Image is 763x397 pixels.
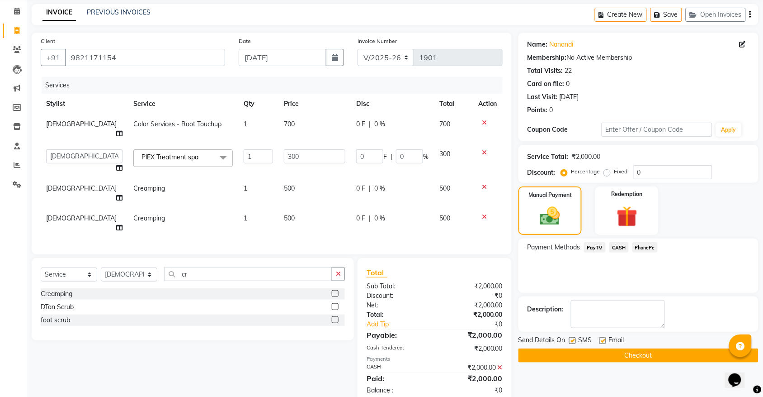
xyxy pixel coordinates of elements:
[141,153,198,161] span: PlEX Treatment spa
[133,184,165,192] span: Creamping
[239,37,251,45] label: Date
[609,242,629,253] span: CASH
[434,373,509,384] div: ₹2,000.00
[244,120,247,128] span: 1
[244,184,247,192] span: 1
[360,282,435,291] div: Sub Total:
[351,94,434,114] th: Disc
[572,152,601,162] div: ₹2,000.00
[610,204,644,230] img: _gift.svg
[128,94,238,114] th: Service
[534,205,566,228] img: _cash.svg
[528,40,548,49] div: Name:
[528,53,567,62] div: Membership:
[374,120,385,129] span: 0 %
[369,120,371,129] span: |
[42,5,76,21] a: INVOICE
[374,184,385,193] span: 0 %
[360,330,435,340] div: Payable:
[716,123,742,137] button: Apply
[632,242,658,253] span: PhonePe
[434,363,509,373] div: ₹2,000.00
[434,282,509,291] div: ₹2,000.00
[612,190,643,198] label: Redemption
[602,123,712,137] input: Enter Offer / Coupon Code
[439,214,450,222] span: 500
[434,291,509,301] div: ₹0
[87,8,151,16] a: PREVIOUS INVOICES
[356,120,365,129] span: 0 F
[434,94,473,114] th: Total
[133,120,221,128] span: Color Services - Root Touchup
[356,184,365,193] span: 0 F
[358,37,397,45] label: Invoice Number
[65,49,225,66] input: Search by Name/Mobile/Email/Code
[439,184,450,192] span: 500
[367,268,387,277] span: Total
[41,94,128,114] th: Stylist
[686,8,746,22] button: Open Invoices
[42,77,509,94] div: Services
[41,316,70,325] div: foot scrub
[434,301,509,310] div: ₹2,000.00
[528,79,565,89] div: Card on file:
[133,214,165,222] span: Creamping
[528,125,602,134] div: Coupon Code
[434,330,509,340] div: ₹2,000.00
[369,184,371,193] span: |
[356,214,365,223] span: 0 F
[374,214,385,223] span: 0 %
[391,152,392,162] span: |
[284,184,295,192] span: 500
[434,310,509,320] div: ₹2,000.00
[360,363,435,373] div: CASH
[41,37,55,45] label: Client
[550,40,574,49] a: Nanandi
[595,8,647,22] button: Create New
[650,8,682,22] button: Save
[46,214,117,222] span: [DEMOGRAPHIC_DATA]
[360,301,435,310] div: Net:
[473,94,503,114] th: Action
[528,105,548,115] div: Points:
[560,92,579,102] div: [DATE]
[565,66,572,76] div: 22
[584,242,606,253] span: PayTM
[360,373,435,384] div: Paid:
[528,168,556,177] div: Discount:
[447,320,509,329] div: ₹0
[528,191,572,199] label: Manual Payment
[528,152,569,162] div: Service Total:
[434,344,509,354] div: ₹2,000.00
[518,335,565,347] span: Send Details On
[46,120,117,128] span: [DEMOGRAPHIC_DATA]
[423,152,429,162] span: %
[360,320,447,329] a: Add Tip
[550,105,553,115] div: 0
[198,153,203,161] a: x
[566,79,570,89] div: 0
[284,214,295,222] span: 500
[725,361,754,388] iframe: chat widget
[360,310,435,320] div: Total:
[284,120,295,128] span: 700
[528,305,564,314] div: Description:
[614,167,628,176] label: Fixed
[360,291,435,301] div: Discount:
[369,214,371,223] span: |
[528,243,580,252] span: Payment Methods
[244,214,247,222] span: 1
[278,94,351,114] th: Price
[360,344,435,354] div: Cash Tendered:
[383,152,387,162] span: F
[528,66,563,76] div: Total Visits:
[41,49,66,66] button: +91
[528,92,558,102] div: Last Visit:
[439,150,450,158] span: 300
[571,167,600,176] label: Percentage
[367,355,503,363] div: Payments
[41,289,72,299] div: Creamping
[518,349,758,363] button: Checkout
[439,120,450,128] span: 700
[528,53,749,62] div: No Active Membership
